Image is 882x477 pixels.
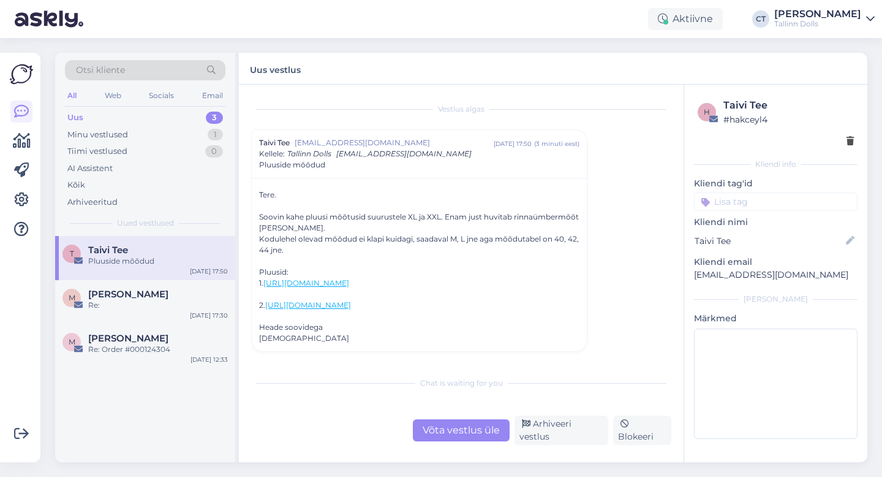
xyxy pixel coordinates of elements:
[694,312,858,325] p: Märkmed
[259,234,579,256] div: Kodulehel olevad mõõdud ei klapi kuidagi, saadaval M, L jne aga mõõdutabel on 40, 42, 44 jne.
[774,19,861,29] div: Tallinn Dolls
[534,139,579,148] div: ( 3 minuti eest )
[259,149,285,158] span: Kellele :
[190,311,228,320] div: [DATE] 17:30
[10,63,33,86] img: Askly Logo
[259,189,579,344] div: Tere.
[67,129,128,141] div: Minu vestlused
[88,289,168,300] span: Marina Gusseva
[65,88,79,104] div: All
[695,234,843,248] input: Lisa nimi
[263,278,349,288] a: [URL][DOMAIN_NAME]
[70,249,74,258] span: T
[774,9,861,19] div: [PERSON_NAME]
[259,267,579,278] div: Pluusid:
[259,278,579,289] div: 1.
[200,88,225,104] div: Email
[259,322,579,333] div: Heade soovidega
[146,88,176,104] div: Socials
[206,112,223,124] div: 3
[259,159,325,170] span: Pluuside mõõdud
[613,416,671,445] div: Blokeeri
[704,107,710,116] span: h
[102,88,124,104] div: Web
[208,129,223,141] div: 1
[723,113,854,126] div: # hakceyl4
[250,60,301,77] label: Uus vestlus
[295,137,494,148] span: [EMAIL_ADDRESS][DOMAIN_NAME]
[76,64,125,77] span: Otsi kliente
[88,256,228,267] div: Pluuside mõõdud
[88,300,228,311] div: Re:
[287,149,331,158] span: Tallinn Dolls
[694,216,858,229] p: Kliendi nimi
[265,300,351,310] a: [URL][DOMAIN_NAME]
[694,193,858,211] input: Lisa tag
[694,294,858,305] div: [PERSON_NAME]
[694,177,858,190] p: Kliendi tag'id
[88,333,168,344] span: Mirjam Lauringson
[752,10,769,28] div: CT
[259,333,579,344] div: [DEMOGRAPHIC_DATA]
[694,256,858,269] p: Kliendi email
[774,9,875,29] a: [PERSON_NAME]Tallinn Dolls
[336,149,472,158] span: [EMAIL_ADDRESS][DOMAIN_NAME]
[413,419,510,441] div: Võta vestlus üle
[259,137,290,148] span: Taivi Tee
[494,139,532,148] div: [DATE] 17:50
[69,293,75,302] span: M
[694,269,858,281] p: [EMAIL_ADDRESS][DOMAIN_NAME]
[67,196,118,208] div: Arhiveeritud
[514,416,608,445] div: Arhiveeri vestlus
[69,337,75,346] span: M
[190,355,228,364] div: [DATE] 12:33
[117,218,174,229] span: Uued vestlused
[648,8,723,30] div: Aktiivne
[67,112,83,124] div: Uus
[694,159,858,170] div: Kliendi info
[205,145,223,158] div: 0
[88,344,228,355] div: Re: Order #000124304
[88,245,128,256] span: Taivi Tee
[251,104,671,115] div: Vestlus algas
[67,162,113,175] div: AI Assistent
[259,212,579,234] div: Soovin kahe pluusi mõõtusid suurustele XL ja XXL. Enam just huvitab rinnaümbermõõt [PERSON_NAME].
[259,300,579,311] div: 2.
[723,98,854,113] div: Taivi Tee
[190,267,228,276] div: [DATE] 17:50
[251,378,671,389] div: Chat is waiting for you
[67,179,85,191] div: Kõik
[67,145,127,158] div: Tiimi vestlused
